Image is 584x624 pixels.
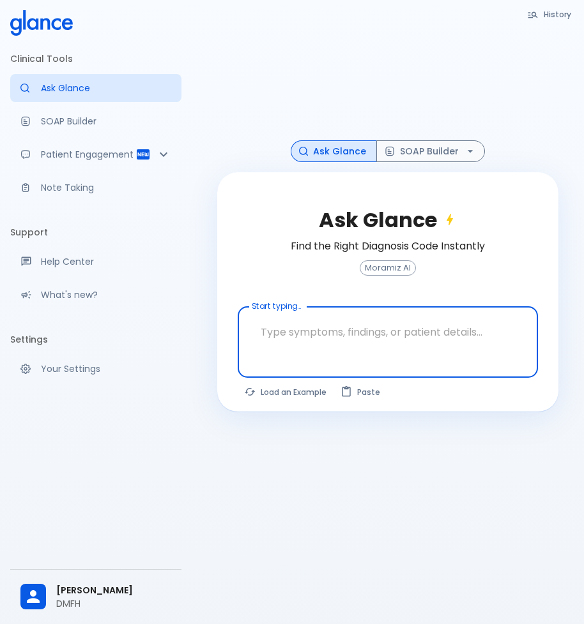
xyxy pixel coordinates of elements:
p: Ask Glance [41,82,171,94]
li: Settings [10,324,181,355]
a: Docugen: Compose a clinical documentation in seconds [10,107,181,135]
a: Moramiz: Find ICD10AM codes instantly [10,74,181,102]
p: Patient Engagement [41,148,135,161]
li: Support [10,217,181,248]
h6: Find the Right Diagnosis Code Instantly [291,237,485,255]
a: Advanced note-taking [10,174,181,202]
span: Moramiz AI [360,264,415,273]
button: History [521,5,579,24]
button: SOAP Builder [376,140,485,163]
p: What's new? [41,288,171,301]
div: [PERSON_NAME]DMFH [10,575,181,619]
p: Note Taking [41,181,171,194]
a: Manage your settings [10,355,181,383]
p: Help Center [41,255,171,268]
div: Patient Reports & Referrals [10,140,181,168]
div: Recent updates and feature releases [10,281,181,309]
p: Your Settings [41,362,171,375]
p: SOAP Builder [41,115,171,128]
li: Clinical Tools [10,43,181,74]
a: Get help from our support team [10,248,181,276]
h2: Ask Glance [319,208,457,232]
p: DMFH [56,597,171,610]
button: Load a random example [238,383,334,401]
button: Ask Glance [291,140,377,163]
span: [PERSON_NAME] [56,584,171,597]
button: Paste from clipboard [334,383,388,401]
label: Start typing... [252,301,301,311]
